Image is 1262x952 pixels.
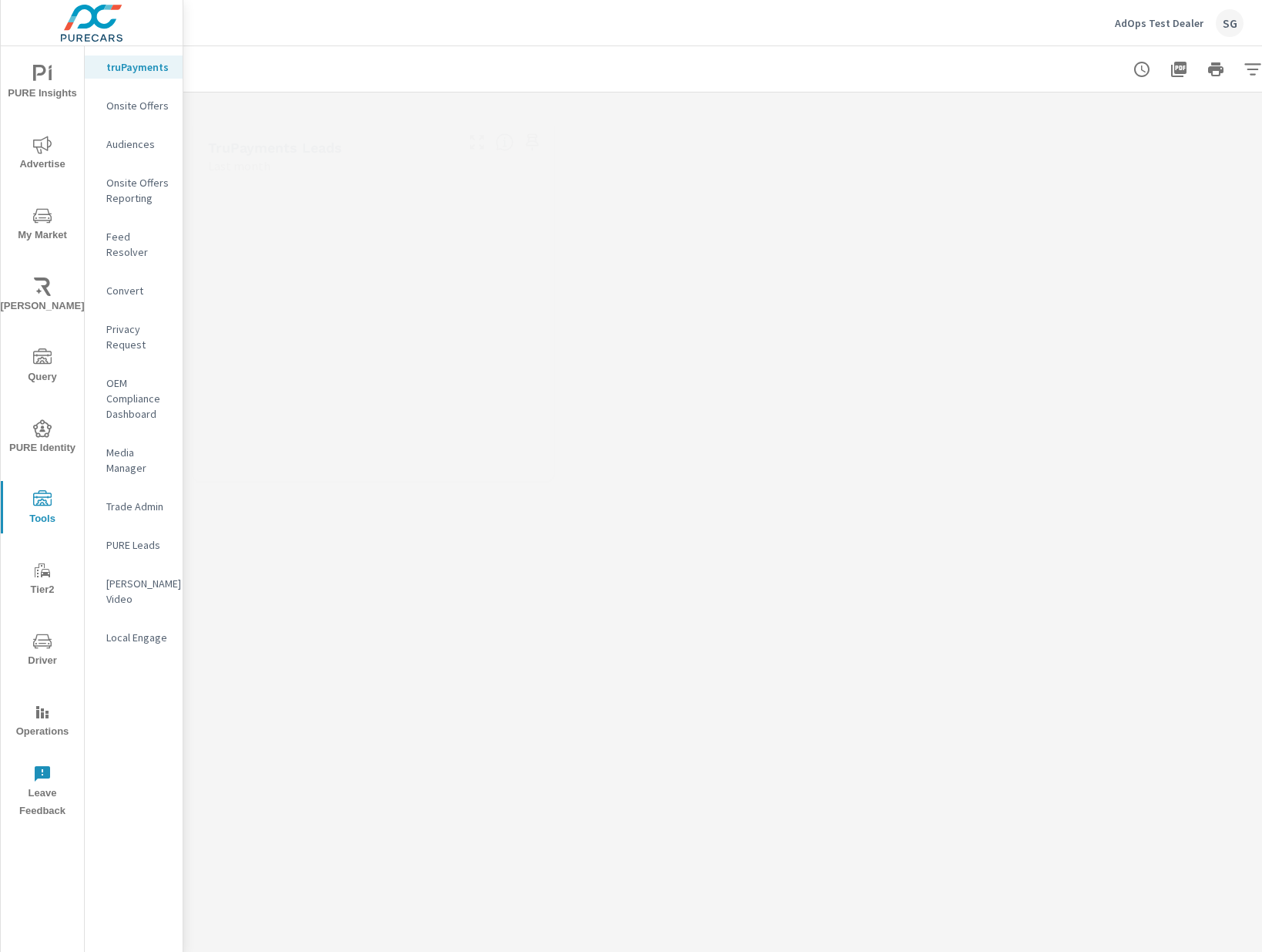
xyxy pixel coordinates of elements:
button: "Export Report to PDF" [1163,54,1194,85]
span: Tools [5,490,79,528]
div: PURE Leads [85,533,183,557]
p: Onsite Offers Reporting [106,175,170,206]
p: OEM Compliance Dashboard [106,375,170,422]
div: nav menu [1,46,84,826]
p: Convert [106,283,170,298]
p: [PERSON_NAME] Video [106,576,170,607]
span: Advertise [5,136,79,173]
p: Local Engage [106,630,170,645]
div: Media Manager [85,441,183,479]
p: Privacy Request [106,321,170,352]
span: Query [5,348,79,386]
p: PURE Leads [106,537,170,553]
div: truPayments [85,56,183,79]
span: Save this to your personalized report [520,130,545,154]
div: Onsite Offers [85,94,183,117]
span: My Market [5,207,79,244]
button: Make Fullscreen [465,130,489,154]
span: Tier2 [5,561,79,599]
span: The number of truPayments leads. [495,133,514,151]
div: Convert [85,279,183,302]
div: Privacy Request [85,318,183,356]
div: OEM Compliance Dashboard [85,372,183,426]
p: AdOps Test Dealer [1115,16,1203,30]
span: Operations [5,703,79,741]
p: Onsite Offers [106,98,170,113]
span: Driver [5,632,79,670]
p: Media Manager [106,445,170,476]
p: truPayments [106,59,170,75]
div: [PERSON_NAME] Video [85,572,183,611]
span: Leave Feedback [5,765,79,820]
h5: truPayments Leads [208,140,342,156]
div: Audiences [85,133,183,156]
div: Onsite Offers Reporting [85,171,183,210]
div: Local Engage [85,626,183,649]
p: Trade Admin [106,499,170,514]
p: Audiences [106,136,170,152]
span: PURE Insights [5,65,79,103]
span: [PERSON_NAME] [5,278,79,315]
p: Last month [208,156,270,175]
div: Feed Resolver [85,225,183,264]
button: Print Report [1200,54,1231,85]
div: Trade Admin [85,495,183,518]
div: SG [1216,9,1244,37]
p: Feed Resolver [106,229,170,260]
span: PURE Identity [5,419,79,457]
